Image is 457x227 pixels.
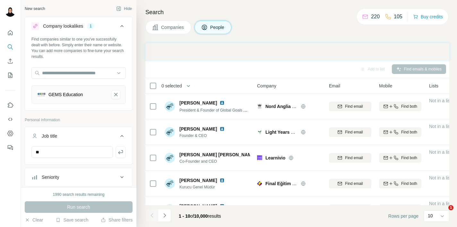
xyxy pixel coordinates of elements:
[329,83,340,89] span: Email
[329,102,371,111] button: Find email
[179,151,256,158] span: [PERSON_NAME] [PERSON_NAME]
[257,130,262,135] img: Logo of Light Years Education
[5,142,15,153] button: Feedback
[48,91,83,98] div: GEMS Education
[265,130,313,135] span: Light Years Education
[429,175,451,180] span: Not in a list
[5,27,15,39] button: Quick start
[388,213,418,219] span: Rows per page
[190,213,194,219] span: of
[101,217,133,223] button: Share filters
[25,18,132,36] button: Company lookalikes1
[379,83,392,89] span: Mobile
[220,204,225,209] img: LinkedIn logo
[413,12,443,21] button: Buy credits
[179,159,250,164] span: Co-Founder and CEO
[371,13,380,21] p: 220
[165,153,175,163] img: Avatar
[43,23,83,29] div: Company lookalikes
[345,129,363,135] span: Find email
[145,8,449,17] h4: Search
[5,99,15,111] button: Use Surfe on LinkedIn
[5,128,15,139] button: Dashboard
[379,153,421,163] button: Find both
[345,181,363,186] span: Find email
[257,155,262,160] img: Logo of Learnivio
[179,107,257,113] span: President & Founder of Global Goals Alliance
[401,104,417,109] span: Find both
[194,213,208,219] span: 10,000
[5,55,15,67] button: Enrich CSV
[210,24,225,31] span: People
[179,100,217,106] span: [PERSON_NAME]
[345,155,363,161] span: Find email
[5,41,15,53] button: Search
[179,126,217,132] span: [PERSON_NAME]
[165,127,175,137] img: Avatar
[401,129,417,135] span: Find both
[329,153,371,163] button: Find email
[25,117,133,123] p: Personal information
[31,36,126,59] div: Find companies similar to one you've successfully dealt with before. Simply enter their name or w...
[5,6,15,17] img: Avatar
[220,178,225,183] img: LinkedIn logo
[429,98,451,103] span: Not in a list
[429,83,438,89] span: Lists
[265,181,313,186] span: Final Eğitim Kurumları
[220,126,225,132] img: LinkedIn logo
[379,127,421,137] button: Find both
[42,174,59,180] div: Seniority
[428,213,433,219] p: 10
[429,201,451,206] span: Not in a list
[25,128,132,146] button: Job title
[401,181,417,186] span: Find both
[329,179,371,188] button: Find email
[179,133,227,139] span: Founder & CEO
[25,217,43,223] button: Clear
[53,192,105,197] div: 1990 search results remaining
[5,113,15,125] button: Use Surfe API
[379,102,421,111] button: Find both
[394,13,402,21] p: 105
[448,205,453,210] span: 1
[429,150,451,155] span: Not in a list
[165,204,175,214] img: Avatar
[161,83,182,89] span: 0 selected
[25,169,132,185] button: Seniority
[429,124,451,129] span: Not in a list
[179,213,221,219] span: results
[161,24,185,31] span: Companies
[87,23,94,29] div: 1
[37,90,46,99] img: GEMS Education-logo
[379,179,421,188] button: Find both
[329,127,371,137] button: Find email
[257,83,276,89] span: Company
[42,133,57,139] div: Job title
[158,209,171,222] button: Navigate to next page
[25,6,45,12] div: New search
[345,104,363,109] span: Find email
[56,217,88,223] button: Save search
[435,205,451,221] iframe: Intercom live chat
[5,69,15,81] button: My lists
[265,104,314,109] span: Nord Anglia Education
[112,4,136,14] button: Hide
[257,181,262,186] img: Logo of Final Eğitim Kurumları
[179,177,217,184] span: [PERSON_NAME]
[379,204,421,214] button: Find both
[179,213,190,219] span: 1 - 10
[179,184,227,190] span: Kurucu Genel Müdür
[401,155,417,161] span: Find both
[145,43,449,60] iframe: Banner
[111,90,120,99] button: GEMS Education-remove-button
[265,155,285,161] span: Learnivio
[179,203,217,209] span: [PERSON_NAME]
[165,178,175,189] img: Avatar
[220,100,225,105] img: LinkedIn logo
[257,104,262,109] img: Logo of Nord Anglia Education
[329,204,371,214] button: Find email
[165,101,175,112] img: Avatar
